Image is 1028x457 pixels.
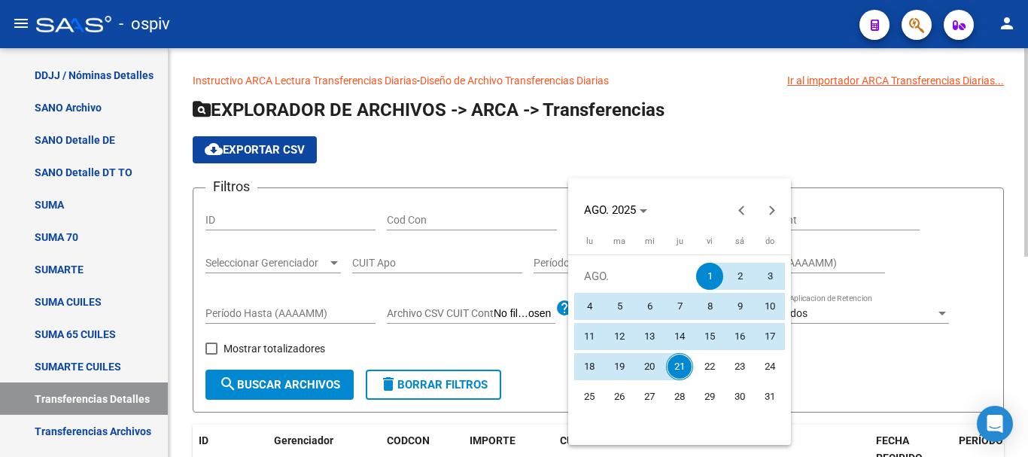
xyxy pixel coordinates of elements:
[755,321,785,352] button: 17 de agosto de 2025
[636,323,663,350] span: 13
[665,352,695,382] button: 21 de agosto de 2025
[665,291,695,321] button: 7 de agosto de 2025
[696,323,723,350] span: 15
[757,195,787,225] button: Next month
[574,321,604,352] button: 11 de agosto de 2025
[576,323,603,350] span: 11
[666,323,693,350] span: 14
[574,261,695,291] td: AGO.
[606,323,633,350] span: 12
[725,261,755,291] button: 2 de agosto de 2025
[634,291,665,321] button: 6 de agosto de 2025
[726,293,753,320] span: 9
[765,236,774,246] span: do
[725,352,755,382] button: 23 de agosto de 2025
[636,383,663,410] span: 27
[726,383,753,410] span: 30
[604,382,634,412] button: 26 de agosto de 2025
[755,352,785,382] button: 24 de agosto de 2025
[726,323,753,350] span: 16
[645,236,655,246] span: mi
[977,406,1013,442] div: Open Intercom Messenger
[584,203,636,217] span: AGO. 2025
[574,352,604,382] button: 18 de agosto de 2025
[576,353,603,380] span: 18
[634,382,665,412] button: 27 de agosto de 2025
[756,323,783,350] span: 17
[666,383,693,410] span: 28
[725,291,755,321] button: 9 de agosto de 2025
[606,353,633,380] span: 19
[574,291,604,321] button: 4 de agosto de 2025
[755,291,785,321] button: 10 de agosto de 2025
[604,321,634,352] button: 12 de agosto de 2025
[666,353,693,380] span: 21
[726,353,753,380] span: 23
[707,236,713,246] span: vi
[695,321,725,352] button: 15 de agosto de 2025
[665,382,695,412] button: 28 de agosto de 2025
[665,321,695,352] button: 14 de agosto de 2025
[578,197,653,224] button: Choose month and year
[606,293,633,320] span: 5
[695,261,725,291] button: 1 de agosto de 2025
[756,263,783,290] span: 3
[695,382,725,412] button: 29 de agosto de 2025
[586,236,593,246] span: lu
[755,261,785,291] button: 3 de agosto de 2025
[576,293,603,320] span: 4
[677,236,683,246] span: ju
[634,321,665,352] button: 13 de agosto de 2025
[756,293,783,320] span: 10
[756,353,783,380] span: 24
[576,383,603,410] span: 25
[696,353,723,380] span: 22
[604,352,634,382] button: 19 de agosto de 2025
[606,383,633,410] span: 26
[726,263,753,290] span: 2
[725,382,755,412] button: 30 de agosto de 2025
[666,293,693,320] span: 7
[636,293,663,320] span: 6
[696,383,723,410] span: 29
[636,353,663,380] span: 20
[725,321,755,352] button: 16 de agosto de 2025
[574,382,604,412] button: 25 de agosto de 2025
[696,263,723,290] span: 1
[613,236,625,246] span: ma
[634,352,665,382] button: 20 de agosto de 2025
[755,382,785,412] button: 31 de agosto de 2025
[727,195,757,225] button: Previous month
[695,352,725,382] button: 22 de agosto de 2025
[735,236,744,246] span: sá
[756,383,783,410] span: 31
[696,293,723,320] span: 8
[604,291,634,321] button: 5 de agosto de 2025
[695,291,725,321] button: 8 de agosto de 2025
